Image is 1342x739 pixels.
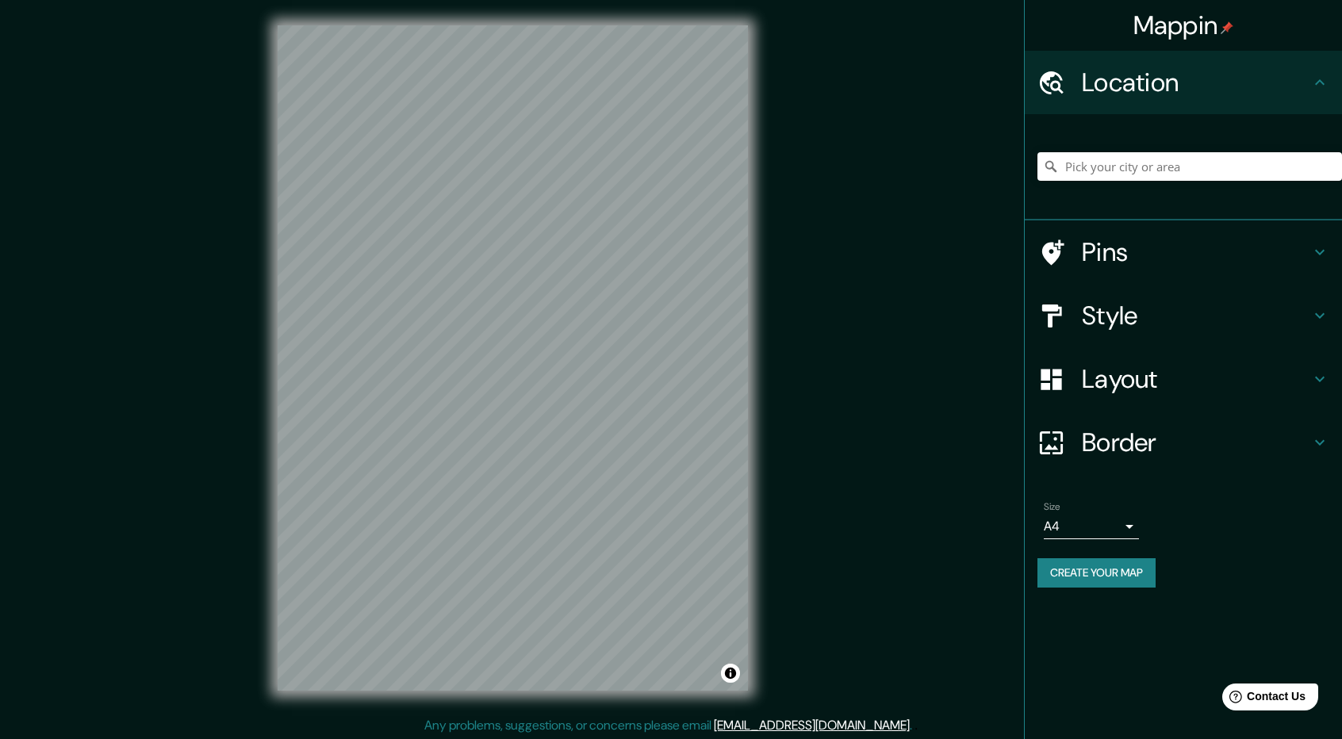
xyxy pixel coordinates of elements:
div: Location [1025,51,1342,114]
label: Size [1044,500,1060,514]
button: Create your map [1037,558,1156,588]
div: . [914,716,918,735]
h4: Mappin [1133,10,1234,41]
a: [EMAIL_ADDRESS][DOMAIN_NAME] [714,717,910,733]
iframe: Help widget launcher [1201,677,1325,722]
div: A4 [1044,514,1139,539]
h4: Pins [1082,236,1310,268]
button: Toggle attribution [721,664,740,683]
h4: Style [1082,300,1310,331]
h4: Layout [1082,363,1310,395]
div: Pins [1025,220,1342,284]
canvas: Map [278,25,748,691]
p: Any problems, suggestions, or concerns please email . [424,716,912,735]
img: pin-icon.png [1221,21,1233,34]
input: Pick your city or area [1037,152,1342,181]
div: . [912,716,914,735]
h4: Location [1082,67,1310,98]
div: Layout [1025,347,1342,411]
div: Border [1025,411,1342,474]
div: Style [1025,284,1342,347]
h4: Border [1082,427,1310,458]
